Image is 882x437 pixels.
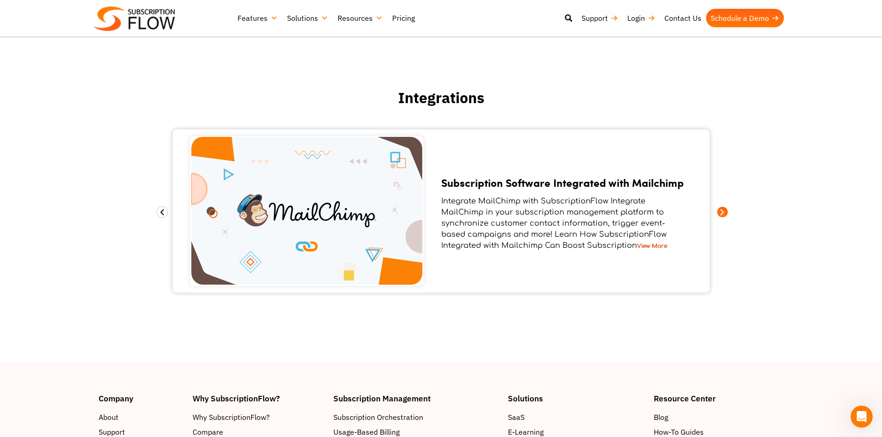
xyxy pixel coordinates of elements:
[333,412,423,423] span: Subscription Orchestration
[706,9,784,27] a: Schedule a Demo
[660,9,706,27] a: Contact Us
[508,412,525,423] span: SaaS
[508,412,644,423] a: SaaS
[637,243,667,249] a: View More
[654,394,783,402] h4: Resource Center
[623,9,660,27] a: Login
[441,196,687,251] div: Integrate MailChimp with SubscriptionFlow Integrate MailChimp in your subscription management pla...
[233,9,282,27] a: Features
[441,175,684,190] a: Subscription Software Integrated with Mailchimp
[282,9,333,27] a: Solutions
[99,412,184,423] a: About
[654,412,668,423] span: Blog
[94,6,175,31] img: Subscriptionflow
[508,394,644,402] h4: Solutions
[99,412,119,423] span: About
[168,89,714,106] h2: Integrations
[193,394,324,402] h4: Why SubscriptionFlow?
[333,412,499,423] a: Subscription Orchestration
[851,406,873,428] iframe: Intercom live chat
[193,412,324,423] a: Why SubscriptionFlow?
[99,394,184,402] h4: Company
[333,394,499,402] h4: Subscription Management
[193,412,270,423] span: Why SubscriptionFlow?
[654,412,783,423] a: Blog
[577,9,623,27] a: Support
[190,136,424,286] img: Subscriptionflow-mailchimp-integration
[333,9,388,27] a: Resources
[388,9,419,27] a: Pricing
